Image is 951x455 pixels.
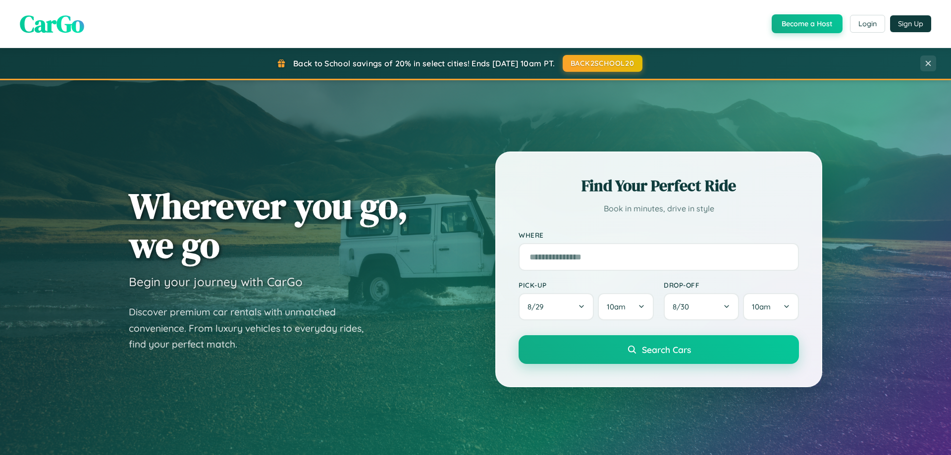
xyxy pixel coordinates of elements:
label: Where [519,231,799,239]
span: Back to School savings of 20% in select cities! Ends [DATE] 10am PT. [293,58,555,68]
button: Sign Up [890,15,931,32]
h1: Wherever you go, we go [129,186,408,264]
span: 10am [752,302,771,311]
h3: Begin your journey with CarGo [129,274,303,289]
button: 8/30 [664,293,739,320]
span: 8 / 30 [673,302,694,311]
span: Search Cars [642,344,691,355]
label: Drop-off [664,281,799,289]
span: 10am [607,302,626,311]
button: Login [850,15,885,33]
button: BACK2SCHOOL20 [563,55,642,72]
button: 10am [743,293,799,320]
span: CarGo [20,7,84,40]
label: Pick-up [519,281,654,289]
p: Discover premium car rentals with unmatched convenience. From luxury vehicles to everyday rides, ... [129,304,376,353]
button: 8/29 [519,293,594,320]
p: Book in minutes, drive in style [519,202,799,216]
button: Become a Host [772,14,843,33]
span: 8 / 29 [528,302,548,311]
button: Search Cars [519,335,799,364]
h2: Find Your Perfect Ride [519,175,799,197]
button: 10am [598,293,654,320]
